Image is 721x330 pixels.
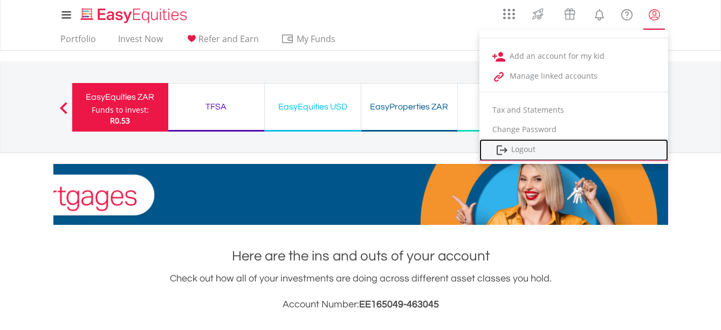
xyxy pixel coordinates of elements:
[281,32,352,46] span: My Funds
[53,107,74,118] button: Previous
[53,271,668,312] div: Check out how all of your investments are doing across different asset classes you hold.
[479,120,668,139] a: Change Password
[641,3,668,26] a: My Profile
[554,3,586,23] a: Vouchers
[114,33,167,50] a: Invest Now
[53,164,668,225] img: EasyMortage Promotion Banner
[271,99,354,114] div: EasyEquities USD
[529,5,547,23] img: thrive-v2.svg
[56,33,100,50] a: Portfolio
[92,105,149,115] div: Funds to invest:
[110,115,130,126] span: R0.53
[479,139,668,161] a: Logout
[79,6,191,24] img: EasyEquities_Logo.png
[464,99,547,114] div: Demo ZAR
[561,5,579,23] img: vouchers-v2.svg
[479,100,668,120] a: Tax and Statements
[613,3,641,24] a: FAQ's and Support
[79,90,162,105] div: EasyEquities ZAR
[181,33,263,50] a: Refer and Earn
[503,8,515,20] img: grid-menu-icon.svg
[53,246,668,266] h1: Here are the ins and outs of your account
[479,46,668,66] a: Add an account for my kid
[368,99,451,114] div: EasyProperties ZAR
[77,3,191,24] a: Home page
[359,299,439,310] span: EE165049-463045
[586,3,613,24] a: Notifications
[53,297,668,312] h3: Account Number:
[496,3,522,20] a: AppsGrid
[198,33,259,45] span: Refer and Earn
[175,99,258,114] div: TFSA
[479,66,668,86] a: Manage linked accounts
